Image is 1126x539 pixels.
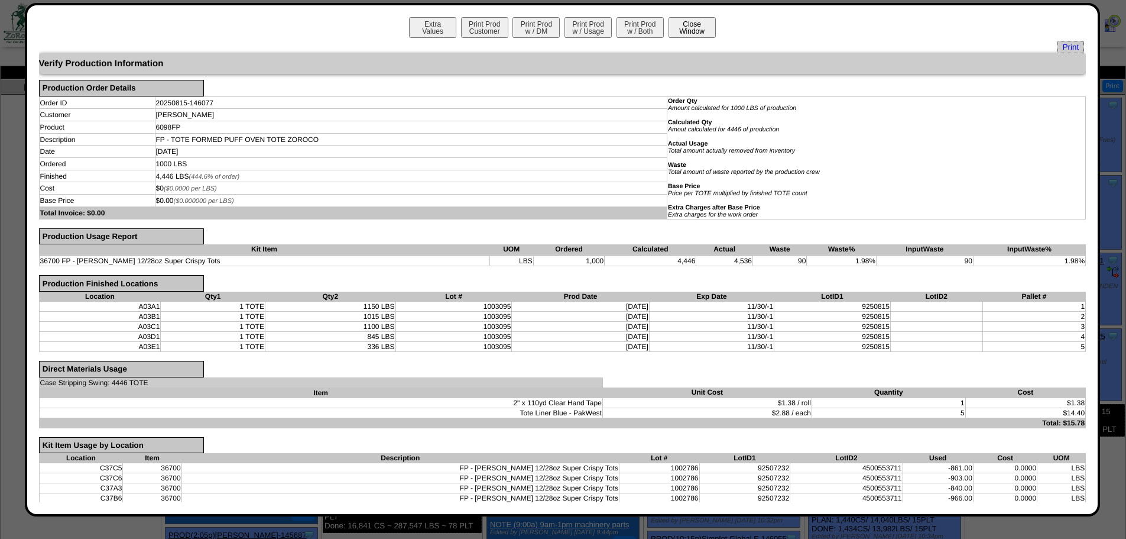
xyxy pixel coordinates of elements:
[489,256,533,266] td: LBS
[973,244,1085,254] th: InputWaste%
[774,292,891,302] th: LotID1
[790,453,903,463] th: LotID2
[699,493,790,504] td: 92507232
[155,109,667,121] td: [PERSON_NAME]
[39,408,602,418] td: Tote Liner Blue - PakWest
[512,292,649,302] th: Prod Date
[668,183,700,190] b: Base Price
[155,182,667,195] td: $0
[39,182,155,195] td: Cost
[39,206,667,219] td: Total Invoice: $0.00
[669,17,716,38] button: CloseWindow
[965,408,1086,418] td: $14.40
[161,341,265,351] td: 1 TOTE
[649,331,774,341] td: 11/30/-1
[982,301,1085,311] td: 1
[982,321,1085,331] td: 3
[155,170,667,182] td: 4,446 LBS
[1037,483,1086,493] td: LBS
[699,483,790,493] td: 92507232
[155,195,667,207] td: $0.00
[903,463,973,473] td: -861.00
[39,453,123,463] th: Location
[39,437,204,454] div: Kit Item Usage by Location
[774,331,891,341] td: 9250815
[667,27,717,35] a: CloseWindow
[39,377,602,388] td: Case Stripping Swing: 4446 TOTE
[39,388,602,398] th: Item
[39,244,489,254] th: Kit Item
[39,256,489,266] td: 36700 FP - [PERSON_NAME] 12/28oz Super Crispy Tots
[668,211,758,218] i: Extra charges for the work order
[39,292,161,302] th: Location
[668,190,807,197] i: Price per TOTE multiplied by finished TOTE count
[790,483,903,493] td: 4500553711
[774,311,891,321] td: 9250815
[181,453,619,463] th: Description
[161,321,265,331] td: 1 TOTE
[1037,463,1086,473] td: LBS
[812,388,965,398] th: Quantity
[605,244,696,254] th: Calculated
[699,463,790,473] td: 92507232
[39,146,155,158] td: Date
[696,244,753,254] th: Actual
[699,453,790,463] th: LotID1
[395,311,512,321] td: 1003095
[774,301,891,311] td: 9250815
[39,418,1086,428] td: Total: $15.78
[1037,493,1086,504] td: LBS
[533,256,604,266] td: 1,000
[903,473,973,483] td: -903.00
[602,398,812,408] td: $1.38 / roll
[39,473,123,483] td: C37C6
[619,473,699,483] td: 1002786
[668,140,708,147] b: Actual Usage
[265,311,395,321] td: 1015 LBS
[265,301,395,311] td: 1150 LBS
[161,301,265,311] td: 1 TOTE
[461,17,508,38] button: Print ProdCustomer
[668,162,686,169] b: Waste
[174,198,234,205] span: ($0.000000 per LBS)
[161,331,265,341] td: 1 TOTE
[39,301,161,311] td: A03A1
[512,341,649,351] td: [DATE]
[512,311,649,321] td: [DATE]
[619,453,699,463] th: Lot #
[123,463,181,473] td: 36700
[903,483,973,493] td: -840.00
[807,256,877,266] td: 1.98%
[181,493,619,504] td: FP - [PERSON_NAME] 12/28oz Super Crispy Tots
[812,398,965,408] td: 1
[1057,41,1084,53] a: Print
[602,408,812,418] td: $2.88 / each
[395,331,512,341] td: 1003095
[189,173,240,180] span: (444.6% of order)
[619,463,699,473] td: 1002786
[973,483,1037,493] td: 0.0000
[965,388,1086,398] th: Cost
[812,408,965,418] td: 5
[512,301,649,311] td: [DATE]
[649,301,774,311] td: 11/30/-1
[973,493,1037,504] td: 0.0000
[619,483,699,493] td: 1002786
[39,121,155,134] td: Product
[512,331,649,341] td: [DATE]
[965,398,1086,408] td: $1.38
[123,483,181,493] td: 36700
[649,321,774,331] td: 11/30/-1
[668,204,760,211] b: Extra Charges after Base Price
[1037,453,1086,463] th: UOM
[605,256,696,266] td: 4,446
[790,493,903,504] td: 4500553711
[807,244,877,254] th: Waste%
[790,473,903,483] td: 4500553711
[982,311,1085,321] td: 2
[1037,473,1086,483] td: LBS
[619,493,699,504] td: 1002786
[982,331,1085,341] td: 4
[696,256,753,266] td: 4,536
